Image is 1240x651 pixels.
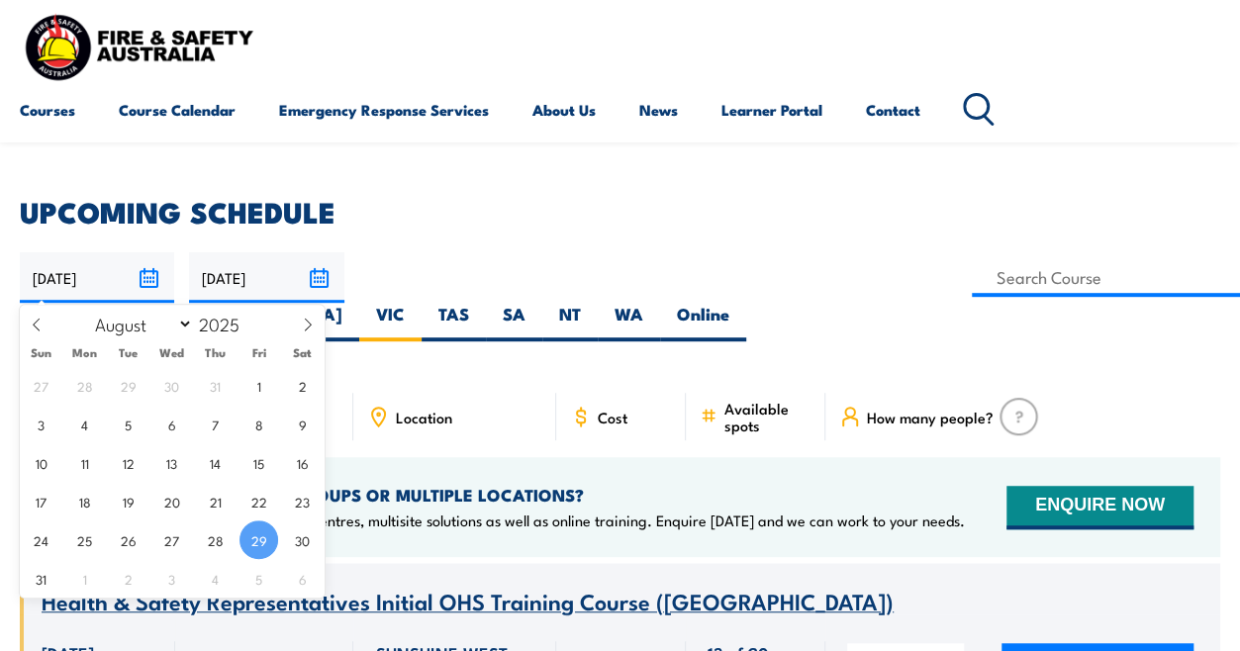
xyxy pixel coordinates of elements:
button: ENQUIRE NOW [1006,486,1193,529]
span: July 28, 2025 [65,366,104,405]
span: July 31, 2025 [196,366,235,405]
span: September 3, 2025 [152,559,191,598]
span: September 4, 2025 [196,559,235,598]
span: August 14, 2025 [196,443,235,482]
a: Contact [866,86,920,134]
span: August 19, 2025 [109,482,147,520]
span: Health & Safety Representatives Initial OHS Training Course ([GEOGRAPHIC_DATA]) [42,584,894,617]
span: August 15, 2025 [239,443,278,482]
span: Fri [238,346,281,359]
span: August 30, 2025 [283,520,322,559]
h2: UPCOMING SCHEDULE [20,198,1220,224]
span: Cost [598,409,627,425]
span: Location [395,409,451,425]
label: WA [598,303,660,341]
label: SA [486,303,542,341]
span: August 17, 2025 [22,482,60,520]
span: August 28, 2025 [196,520,235,559]
label: TAS [422,303,486,341]
span: August 29, 2025 [239,520,278,559]
span: Sun [20,346,63,359]
input: Search Course [972,258,1240,297]
input: Year [193,312,258,335]
span: August 23, 2025 [283,482,322,520]
span: July 29, 2025 [109,366,147,405]
span: August 8, 2025 [239,405,278,443]
span: August 9, 2025 [283,405,322,443]
span: August 10, 2025 [22,443,60,482]
a: Emergency Response Services [279,86,489,134]
label: VIC [359,303,422,341]
span: August 20, 2025 [152,482,191,520]
a: Learner Portal [721,86,822,134]
a: Courses [20,86,75,134]
span: September 2, 2025 [109,559,147,598]
span: September 6, 2025 [283,559,322,598]
span: August 27, 2025 [152,520,191,559]
span: August 6, 2025 [152,405,191,443]
span: August 16, 2025 [283,443,322,482]
input: To date [189,252,343,303]
span: August 21, 2025 [196,482,235,520]
a: News [639,86,678,134]
span: July 30, 2025 [152,366,191,405]
p: We offer onsite training, training at our centres, multisite solutions as well as online training... [50,511,965,530]
a: Course Calendar [119,86,236,134]
span: August 3, 2025 [22,405,60,443]
span: August 22, 2025 [239,482,278,520]
a: Health & Safety Representatives Initial OHS Training Course ([GEOGRAPHIC_DATA]) [42,590,894,614]
span: August 4, 2025 [65,405,104,443]
span: September 1, 2025 [65,559,104,598]
label: Online [660,303,746,341]
span: August 2, 2025 [283,366,322,405]
span: August 5, 2025 [109,405,147,443]
label: QLD [84,303,150,341]
label: ALL [20,303,84,341]
span: Thu [194,346,238,359]
span: August 25, 2025 [65,520,104,559]
span: August 7, 2025 [196,405,235,443]
span: Wed [150,346,194,359]
span: September 5, 2025 [239,559,278,598]
span: Available spots [723,400,811,433]
span: August 31, 2025 [22,559,60,598]
span: August 12, 2025 [109,443,147,482]
span: July 27, 2025 [22,366,60,405]
span: August 26, 2025 [109,520,147,559]
input: From date [20,252,174,303]
select: Month [86,311,194,336]
span: August 11, 2025 [65,443,104,482]
span: August 24, 2025 [22,520,60,559]
span: August 13, 2025 [152,443,191,482]
a: About Us [532,86,596,134]
label: [GEOGRAPHIC_DATA] [150,303,359,341]
h4: NEED TRAINING FOR LARGER GROUPS OR MULTIPLE LOCATIONS? [50,484,965,506]
span: Sat [281,346,325,359]
span: August 1, 2025 [239,366,278,405]
span: Tue [107,346,150,359]
span: Mon [63,346,107,359]
span: How many people? [867,409,994,425]
span: August 18, 2025 [65,482,104,520]
label: NT [542,303,598,341]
